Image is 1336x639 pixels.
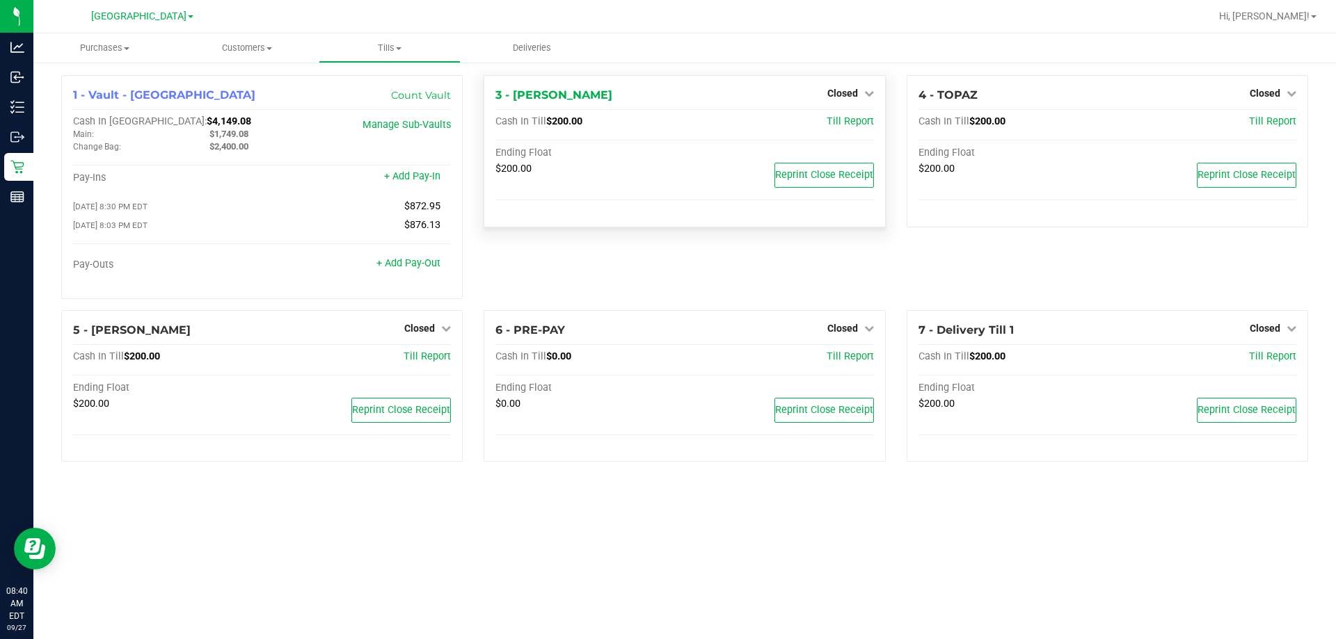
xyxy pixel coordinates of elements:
[73,398,109,410] span: $200.00
[918,163,955,175] span: $200.00
[14,528,56,569] iframe: Resource center
[495,163,532,175] span: $200.00
[73,115,207,127] span: Cash In [GEOGRAPHIC_DATA]:
[376,257,440,269] a: + Add Pay-Out
[404,200,440,212] span: $872.95
[319,42,461,54] span: Tills
[546,350,571,362] span: $0.00
[124,350,160,362] span: $200.00
[775,169,873,181] span: Reprint Close Receipt
[177,42,318,54] span: Customers
[969,350,1005,362] span: $200.00
[495,115,546,127] span: Cash In Till
[209,141,248,152] span: $2,400.00
[1198,404,1296,416] span: Reprint Close Receipt
[384,170,440,182] a: + Add Pay-In
[10,130,24,144] inline-svg: Outbound
[1198,169,1296,181] span: Reprint Close Receipt
[10,70,24,84] inline-svg: Inbound
[73,88,255,102] span: 1 - Vault - [GEOGRAPHIC_DATA]
[918,323,1014,337] span: 7 - Delivery Till 1
[827,88,858,99] span: Closed
[495,323,565,337] span: 6 - PRE-PAY
[969,115,1005,127] span: $200.00
[494,42,570,54] span: Deliveries
[10,190,24,204] inline-svg: Reports
[918,115,969,127] span: Cash In Till
[73,323,191,337] span: 5 - [PERSON_NAME]
[1249,115,1296,127] a: Till Report
[6,622,27,633] p: 09/27
[495,147,685,159] div: Ending Float
[73,142,121,152] span: Change Bag:
[10,40,24,54] inline-svg: Analytics
[775,404,873,416] span: Reprint Close Receipt
[351,398,451,423] button: Reprint Close Receipt
[10,100,24,114] inline-svg: Inventory
[176,33,319,63] a: Customers
[1249,350,1296,362] a: Till Report
[404,219,440,231] span: $876.13
[73,129,94,139] span: Main:
[774,163,874,188] button: Reprint Close Receipt
[352,404,450,416] span: Reprint Close Receipt
[495,88,612,102] span: 3 - [PERSON_NAME]
[73,382,262,394] div: Ending Float
[495,382,685,394] div: Ending Float
[73,202,148,211] span: [DATE] 8:30 PM EDT
[461,33,603,63] a: Deliveries
[495,350,546,362] span: Cash In Till
[91,10,186,22] span: [GEOGRAPHIC_DATA]
[1219,10,1310,22] span: Hi, [PERSON_NAME]!
[1250,323,1280,334] span: Closed
[6,585,27,622] p: 08:40 AM EDT
[774,398,874,423] button: Reprint Close Receipt
[33,42,176,54] span: Purchases
[363,119,451,131] a: Manage Sub-Vaults
[546,115,582,127] span: $200.00
[391,89,451,102] a: Count Vault
[918,398,955,410] span: $200.00
[73,172,262,184] div: Pay-Ins
[1197,398,1296,423] button: Reprint Close Receipt
[319,33,461,63] a: Tills
[209,129,248,139] span: $1,749.08
[207,115,251,127] span: $4,149.08
[827,323,858,334] span: Closed
[10,160,24,174] inline-svg: Retail
[918,350,969,362] span: Cash In Till
[404,350,451,362] a: Till Report
[827,115,874,127] a: Till Report
[404,323,435,334] span: Closed
[73,220,148,230] span: [DATE] 8:03 PM EDT
[918,147,1108,159] div: Ending Float
[1250,88,1280,99] span: Closed
[918,88,978,102] span: 4 - TOPAZ
[73,259,262,271] div: Pay-Outs
[1197,163,1296,188] button: Reprint Close Receipt
[918,382,1108,394] div: Ending Float
[33,33,176,63] a: Purchases
[827,350,874,362] a: Till Report
[73,350,124,362] span: Cash In Till
[495,398,520,410] span: $0.00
